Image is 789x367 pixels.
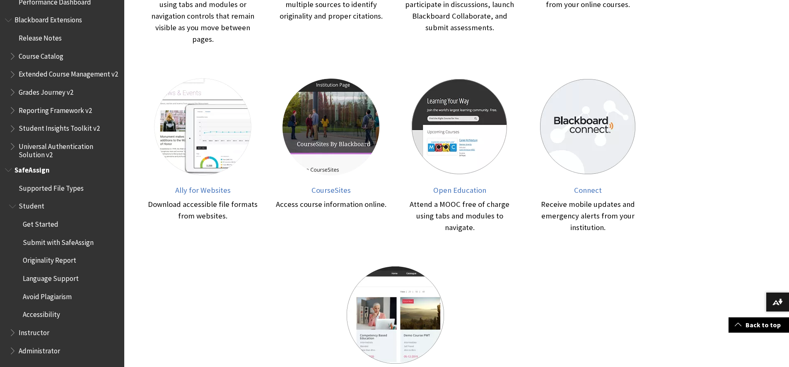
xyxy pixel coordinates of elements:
[532,199,644,233] div: Receive mobile updates and emergency alerts from your institution.
[147,199,259,222] div: Download accessible file formats from websites.
[5,13,119,159] nav: Book outline for Blackboard Extensions
[19,49,63,60] span: Course Catalog
[282,78,380,175] img: CourseSites
[19,326,49,337] span: Instructor
[433,185,486,195] span: Open Education
[147,78,259,233] a: Ally for Websites Ally for Websites Download accessible file formats from websites.
[14,163,50,174] span: SafeAssign
[311,185,351,195] span: CourseSites
[404,199,516,233] div: Attend a MOOC free of charge using tabs and modules to navigate.
[729,317,789,333] a: Back to top
[154,78,251,175] img: Ally for Websites
[23,217,58,228] span: Get Started
[532,78,644,233] a: Connect Connect Receive mobile updates and emergency alerts from your institution.
[539,78,637,175] img: Connect
[19,199,44,211] span: Student
[19,181,84,192] span: Supported File Types
[574,185,602,195] span: Connect
[411,78,508,175] img: Open Education
[5,163,119,357] nav: Book outline for Blackboard SafeAssign
[347,266,444,364] img: Training and Development Manager
[275,199,387,210] div: Access course information online.
[23,254,76,265] span: Originality Report
[23,271,79,283] span: Language Support
[19,139,118,159] span: Universal Authentication Solution v2
[175,185,231,195] span: Ally for Websites
[23,235,94,247] span: Submit with SafeAssign
[23,308,60,319] span: Accessibility
[19,85,73,96] span: Grades Journey v2
[14,13,82,24] span: Blackboard Extensions
[275,78,387,233] a: CourseSites CourseSites Access course information online.
[19,344,60,355] span: Administrator
[19,67,118,79] span: Extended Course Management v2
[23,290,72,301] span: Avoid Plagiarism
[19,103,92,115] span: Reporting Framework v2
[404,78,516,233] a: Open Education Open Education Attend a MOOC free of charge using tabs and modules to navigate.
[19,31,62,42] span: Release Notes
[19,122,100,133] span: Student Insights Toolkit v2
